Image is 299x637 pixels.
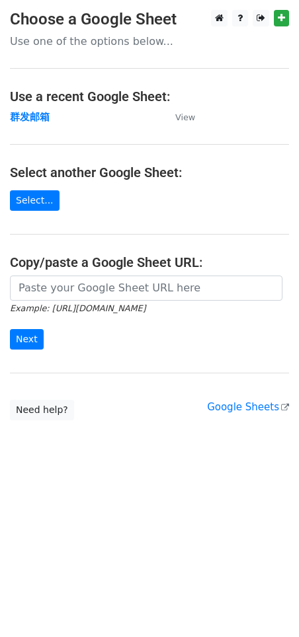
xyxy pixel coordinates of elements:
h4: Use a recent Google Sheet: [10,89,289,104]
p: Use one of the options below... [10,34,289,48]
a: Google Sheets [207,401,289,413]
a: 群发邮箱 [10,111,50,123]
small: View [175,112,195,122]
small: Example: [URL][DOMAIN_NAME] [10,303,146,313]
a: Select... [10,190,60,211]
h4: Copy/paste a Google Sheet URL: [10,254,289,270]
h3: Choose a Google Sheet [10,10,289,29]
h4: Select another Google Sheet: [10,165,289,180]
a: Need help? [10,400,74,420]
a: View [162,111,195,123]
input: Next [10,329,44,350]
input: Paste your Google Sheet URL here [10,276,282,301]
